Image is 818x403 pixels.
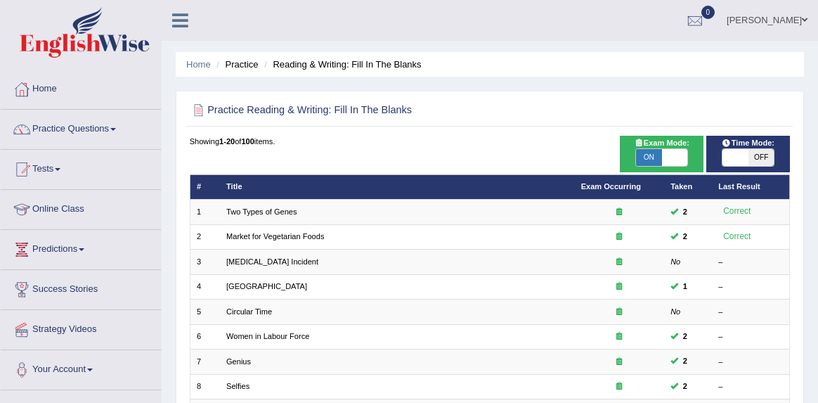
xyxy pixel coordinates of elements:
[226,307,272,316] a: Circular Time
[190,136,791,147] div: Showing of items.
[226,257,318,266] a: [MEDICAL_DATA] Incident
[718,281,783,293] div: –
[678,355,692,368] span: You can still take this question
[581,307,658,318] div: Exam occurring question
[670,307,680,316] em: No
[678,231,692,243] span: You can still take this question
[190,224,220,249] td: 2
[718,205,755,219] div: Correct
[241,137,254,146] b: 100
[261,58,421,71] li: Reading & Writing: Fill In The Blanks
[219,137,235,146] b: 1-20
[718,381,783,392] div: –
[1,310,161,345] a: Strategy Videos
[678,331,692,343] span: You can still take this question
[712,174,790,199] th: Last Result
[1,350,161,385] a: Your Account
[718,331,783,343] div: –
[717,137,779,150] span: Time Mode:
[190,200,220,224] td: 1
[1,110,161,145] a: Practice Questions
[226,207,297,216] a: Two Types of Genes
[190,174,220,199] th: #
[213,58,258,71] li: Practice
[718,257,783,268] div: –
[190,274,220,299] td: 4
[226,332,309,340] a: Women in Labour Force
[1,230,161,265] a: Predictions
[581,182,641,191] a: Exam Occurring
[701,6,715,19] span: 0
[718,307,783,318] div: –
[581,331,658,343] div: Exam occurring question
[190,250,220,274] td: 3
[636,149,661,166] span: ON
[226,232,324,241] a: Market for Vegetarian Foods
[678,281,692,293] span: You can still take this question
[1,150,161,185] a: Tests
[678,380,692,393] span: You can still take this question
[1,270,161,305] a: Success Stories
[620,136,704,172] div: Show exams occurring in exams
[226,282,307,290] a: [GEOGRAPHIC_DATA]
[581,381,658,392] div: Exam occurring question
[581,281,658,293] div: Exam occurring question
[190,350,220,374] td: 7
[629,137,694,150] span: Exam Mode:
[190,101,562,120] h2: Practice Reading & Writing: Fill In The Blanks
[718,230,755,244] div: Correct
[581,357,658,368] div: Exam occurring question
[664,174,712,199] th: Taken
[226,382,249,390] a: Selfies
[226,357,251,366] a: Genius
[190,374,220,399] td: 8
[581,257,658,268] div: Exam occurring question
[678,206,692,219] span: You can still take this question
[670,257,680,266] em: No
[190,324,220,349] td: 6
[1,190,161,225] a: Online Class
[186,59,211,70] a: Home
[581,231,658,243] div: Exam occurring question
[1,70,161,105] a: Home
[748,149,774,166] span: OFF
[190,300,220,324] td: 5
[718,357,783,368] div: –
[581,207,658,218] div: Exam occurring question
[220,174,575,199] th: Title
